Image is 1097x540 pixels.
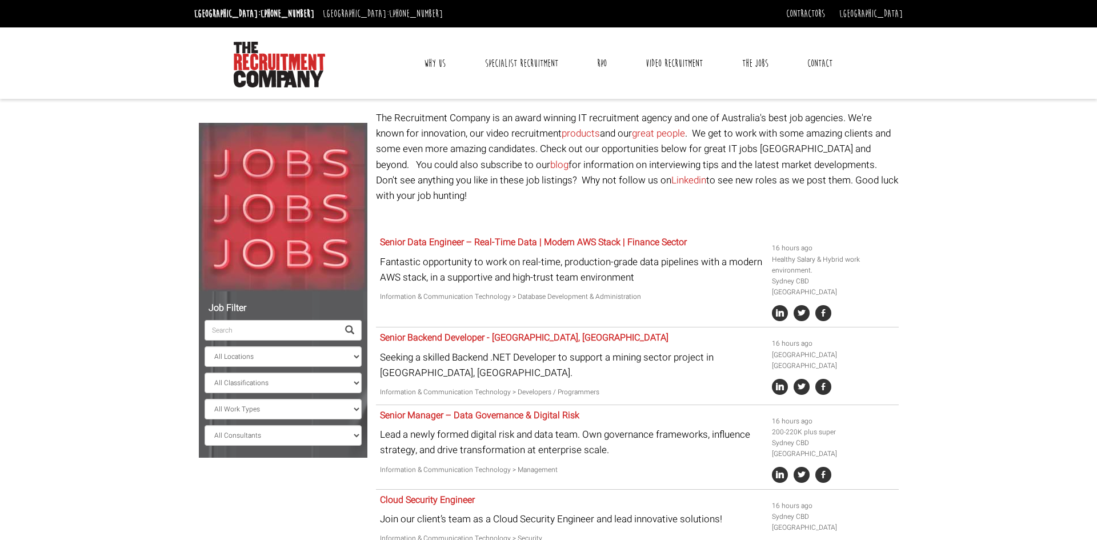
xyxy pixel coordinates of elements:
a: Specialist Recruitment [477,49,567,78]
a: Video Recruitment [637,49,711,78]
a: Why Us [415,49,454,78]
a: Contractors [786,7,825,20]
li: 16 hours ago [772,243,894,254]
li: [GEOGRAPHIC_DATA]: [320,5,446,23]
a: Senior Data Engineer – Real-Time Data | Modern AWS Stack | Finance Sector [380,235,687,249]
a: The Jobs [734,49,777,78]
p: Join our client’s team as a Cloud Security Engineer and lead innovative solutions! [380,511,763,527]
img: The Recruitment Company [234,42,325,87]
a: great people [632,126,685,141]
input: Search [205,320,338,341]
a: Linkedin [671,173,706,187]
a: blog [550,158,568,172]
a: [PHONE_NUMBER] [389,7,443,20]
a: Cloud Security Engineer [380,493,475,507]
a: [PHONE_NUMBER] [261,7,314,20]
a: RPO [588,49,615,78]
a: Contact [799,49,841,78]
li: Sydney CBD [GEOGRAPHIC_DATA] [772,511,894,533]
a: products [562,126,600,141]
h5: Job Filter [205,303,362,314]
li: 16 hours ago [772,501,894,511]
img: Jobs, Jobs, Jobs [199,123,367,291]
li: [GEOGRAPHIC_DATA]: [191,5,317,23]
a: [GEOGRAPHIC_DATA] [839,7,903,20]
p: The Recruitment Company is an award winning IT recruitment agency and one of Australia's best job... [376,110,899,203]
